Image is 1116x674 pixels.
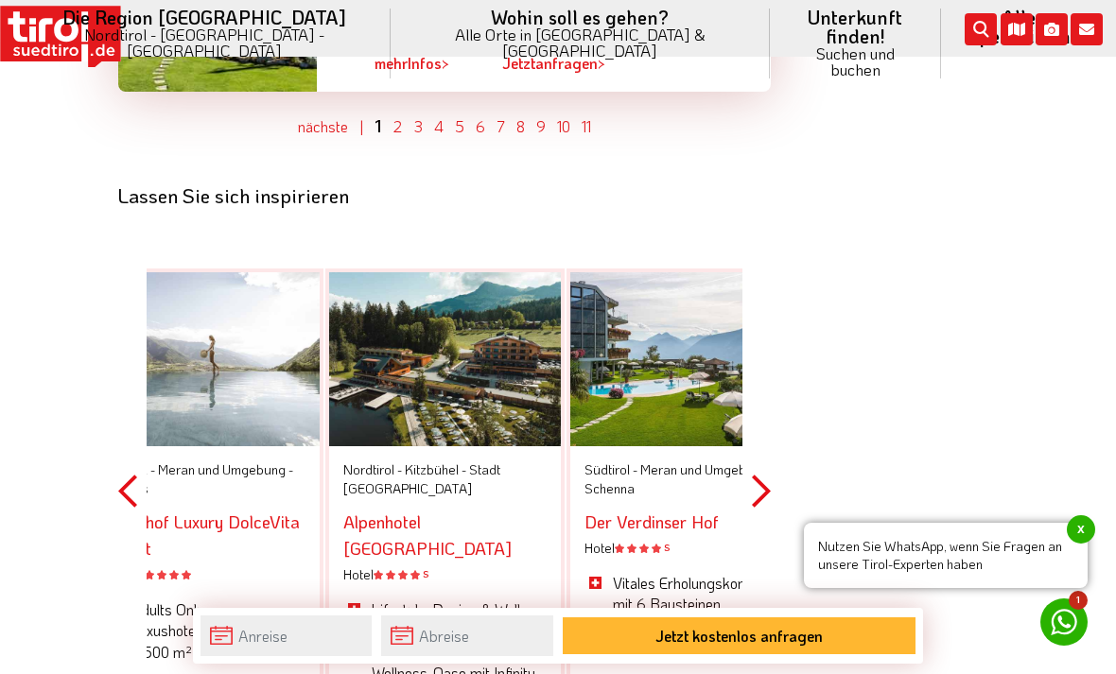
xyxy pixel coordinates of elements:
a: 5 [455,116,464,136]
span: Kitzbühel - [405,460,466,478]
a: 1 [375,114,382,137]
button: Jetzt kostenlos anfragen [563,617,915,654]
div: Hotel [343,565,547,584]
div: Lassen Sie sich inspirieren [118,184,771,206]
a: Preidlhof Luxury DolceVita Resort [102,510,300,560]
a: Der Verdinser Hof [584,510,719,533]
sup: S [664,541,670,554]
span: Meran und Umgebung - [640,460,776,478]
div: Hotel [102,565,305,584]
span: Meran und Umgebung - [158,460,293,478]
span: Schenna [584,479,635,497]
span: x [1067,515,1095,544]
span: Nordtirol - [343,460,402,478]
a: 2 [393,116,402,136]
a: 9 [536,116,546,136]
a: 4 [434,116,444,136]
small: Nordtirol - [GEOGRAPHIC_DATA] - [GEOGRAPHIC_DATA] [42,26,368,59]
div: Hotel [584,539,788,558]
a: 6 [476,116,485,136]
a: 1 Nutzen Sie WhatsApp, wenn Sie Fragen an unsere Tirol-Experten habenx [1040,598,1088,646]
a: 7 [497,116,505,136]
a: 10 [557,116,570,136]
i: Karte öffnen [1001,13,1033,45]
a: 8 [516,116,525,136]
span: Stadt [GEOGRAPHIC_DATA] [343,460,500,497]
li: Lifestyle, Design & Well-Being [343,599,547,642]
li: Vitales Erholungskonzept mit 6 Bausteinen [584,573,788,615]
span: 1 [1069,591,1088,610]
input: Anreise [201,615,373,656]
li: Adults Only [102,599,305,620]
i: Fotogalerie [1036,13,1068,45]
sup: S [423,567,428,580]
i: Kontakt [1071,13,1103,45]
small: Suchen und buchen [793,45,917,78]
span: Nutzen Sie WhatsApp, wenn Sie Fragen an unsere Tirol-Experten haben [804,523,1088,588]
a: 11 [582,116,591,136]
a: Alpenhotel [GEOGRAPHIC_DATA] [343,510,512,560]
input: Abreise [381,615,553,656]
a: 3 [413,116,423,136]
small: Alle Orte in [GEOGRAPHIC_DATA] & [GEOGRAPHIC_DATA] [413,26,748,59]
span: Südtirol - [584,460,637,478]
a: nächste | [298,116,363,136]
